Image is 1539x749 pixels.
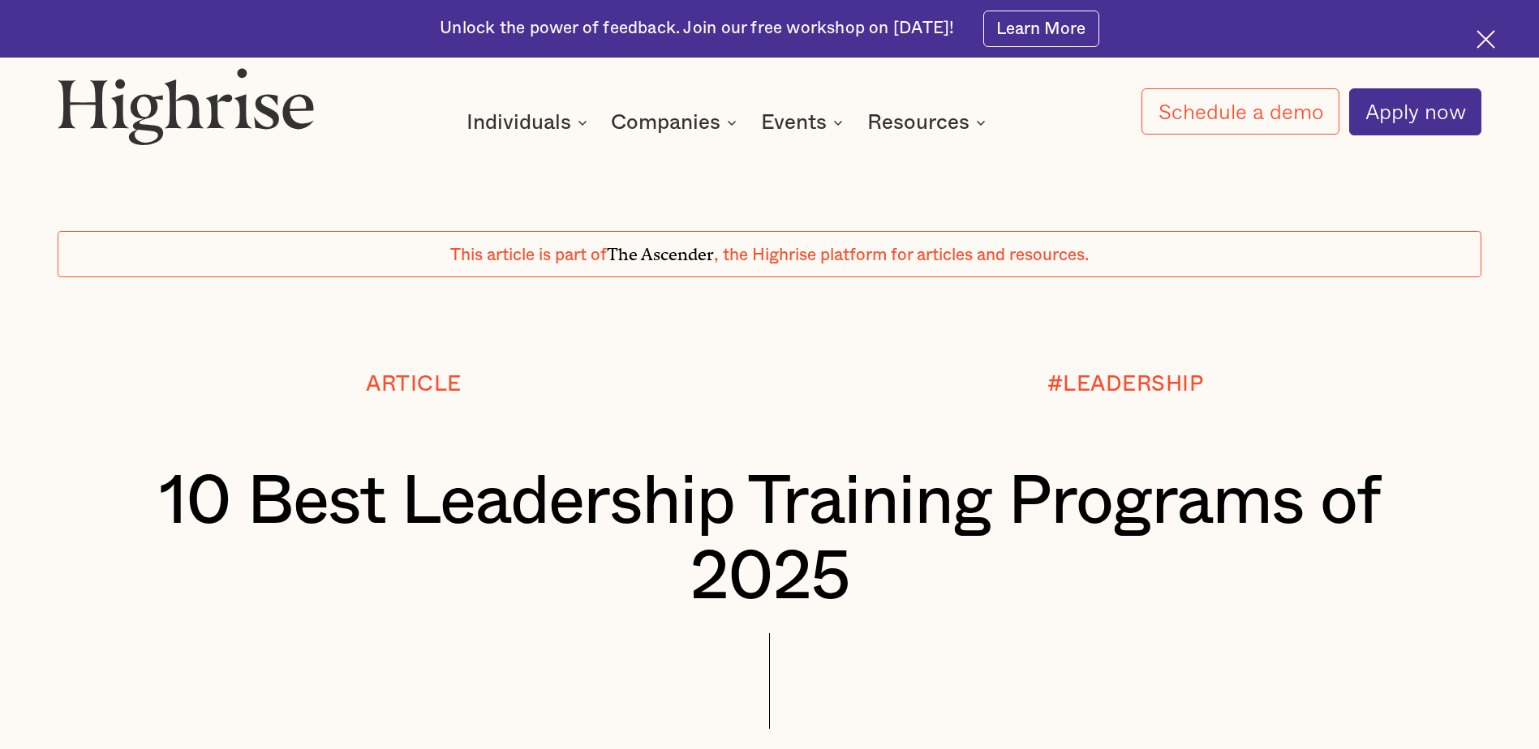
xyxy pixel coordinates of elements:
div: Events [761,113,827,132]
a: Schedule a demo [1141,88,1339,135]
div: Article [366,373,462,396]
div: Resources [867,113,991,132]
div: Events [761,113,848,132]
img: Highrise logo [58,67,315,145]
span: The Ascender [607,241,714,261]
div: #LEADERSHIP [1047,373,1204,396]
a: Learn More [983,11,1099,47]
a: Apply now [1349,88,1481,135]
div: Unlock the power of feedback. Join our free workshop on [DATE]! [440,17,954,40]
div: Individuals [466,113,592,132]
img: Cross icon [1477,30,1495,49]
div: Companies [611,113,720,132]
span: This article is part of [450,246,607,263]
span: , the Highrise platform for articles and resources. [714,246,1089,263]
div: Individuals [466,113,571,132]
h1: 10 Best Leadership Training Programs of 2025 [117,464,1422,615]
div: Companies [611,113,742,132]
div: Resources [867,113,969,132]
